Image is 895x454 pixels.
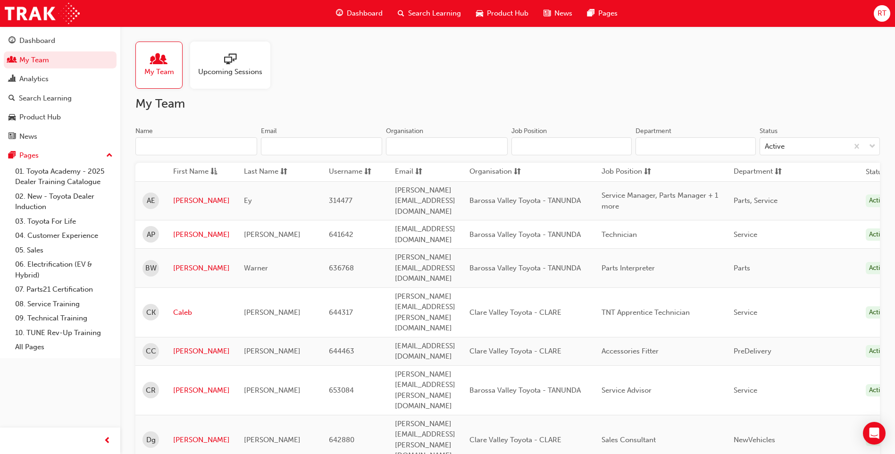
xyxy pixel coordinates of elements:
[395,370,455,411] span: [PERSON_NAME][EMAIL_ADDRESS][PERSON_NAME][DOMAIN_NAME]
[598,8,618,19] span: Pages
[244,166,278,178] span: Last Name
[765,141,785,152] div: Active
[145,263,157,274] span: BW
[734,386,757,395] span: Service
[4,109,117,126] a: Product Hub
[244,308,301,317] span: [PERSON_NAME]
[602,308,690,317] span: TNT Apprentice Technician
[135,96,880,111] h2: My Team
[866,262,890,275] div: Active
[734,264,750,272] span: Parts
[469,347,561,355] span: Clare Valley Toyota - CLARE
[19,112,61,123] div: Product Hub
[261,137,383,155] input: Email
[11,326,117,340] a: 10. TUNE Rev-Up Training
[4,128,117,145] a: News
[469,230,581,239] span: Barossa Valley Toyota - TANUNDA
[4,70,117,88] a: Analytics
[144,67,174,77] span: My Team
[511,137,632,155] input: Job Position
[863,422,886,445] div: Open Intercom Messenger
[11,214,117,229] a: 03. Toyota For Life
[173,435,230,446] a: [PERSON_NAME]
[644,166,651,178] span: sorting-icon
[135,137,257,155] input: Name
[408,8,461,19] span: Search Learning
[734,436,775,444] span: NewVehicles
[398,8,404,19] span: search-icon
[869,141,876,153] span: down-icon
[147,195,155,206] span: AE
[11,340,117,354] a: All Pages
[173,195,230,206] a: [PERSON_NAME]
[395,342,455,361] span: [EMAIL_ADDRESS][DOMAIN_NAME]
[364,166,371,178] span: sorting-icon
[734,308,757,317] span: Service
[329,196,352,205] span: 314477
[602,386,652,395] span: Service Advisor
[395,225,455,244] span: [EMAIL_ADDRESS][DOMAIN_NAME]
[280,166,287,178] span: sorting-icon
[514,166,521,178] span: sorting-icon
[469,166,521,178] button: Organisationsorting-icon
[190,42,278,89] a: Upcoming Sessions
[602,264,655,272] span: Parts Interpreter
[106,150,113,162] span: up-icon
[173,346,230,357] a: [PERSON_NAME]
[866,384,890,397] div: Active
[244,264,268,272] span: Warner
[244,230,301,239] span: [PERSON_NAME]
[4,90,117,107] a: Search Learning
[146,346,156,357] span: CC
[135,42,190,89] a: My Team
[19,131,37,142] div: News
[544,8,551,19] span: news-icon
[329,347,354,355] span: 644463
[19,150,39,161] div: Pages
[173,307,230,318] a: Caleb
[866,228,890,241] div: Active
[476,8,483,19] span: car-icon
[11,228,117,243] a: 04. Customer Experience
[734,166,786,178] button: Departmentsorting-icon
[734,166,773,178] span: Department
[11,311,117,326] a: 09. Technical Training
[244,386,301,395] span: [PERSON_NAME]
[11,243,117,258] a: 05. Sales
[487,8,528,19] span: Product Hub
[5,3,80,24] img: Trak
[395,186,455,216] span: [PERSON_NAME][EMAIL_ADDRESS][DOMAIN_NAME]
[210,166,217,178] span: asc-icon
[775,166,782,178] span: sorting-icon
[469,264,581,272] span: Barossa Valley Toyota - TANUNDA
[11,297,117,311] a: 08. Service Training
[8,94,15,103] span: search-icon
[198,67,262,77] span: Upcoming Sessions
[347,8,383,19] span: Dashboard
[224,53,236,67] span: sessionType_ONLINE_URL-icon
[244,436,301,444] span: [PERSON_NAME]
[173,229,230,240] a: [PERSON_NAME]
[11,189,117,214] a: 02. New - Toyota Dealer Induction
[415,166,422,178] span: sorting-icon
[602,166,642,178] span: Job Position
[11,282,117,297] a: 07. Parts21 Certification
[469,308,561,317] span: Clare Valley Toyota - CLARE
[866,345,890,358] div: Active
[8,37,16,45] span: guage-icon
[4,32,117,50] a: Dashboard
[395,166,447,178] button: Emailsorting-icon
[469,386,581,395] span: Barossa Valley Toyota - TANUNDA
[328,4,390,23] a: guage-iconDashboard
[8,75,16,84] span: chart-icon
[602,347,659,355] span: Accessories Fitter
[468,4,536,23] a: car-iconProduct Hub
[147,229,155,240] span: AP
[587,8,594,19] span: pages-icon
[329,386,354,395] span: 653084
[395,253,455,283] span: [PERSON_NAME][EMAIL_ADDRESS][DOMAIN_NAME]
[602,230,637,239] span: Technician
[602,436,656,444] span: Sales Consultant
[329,230,353,239] span: 641642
